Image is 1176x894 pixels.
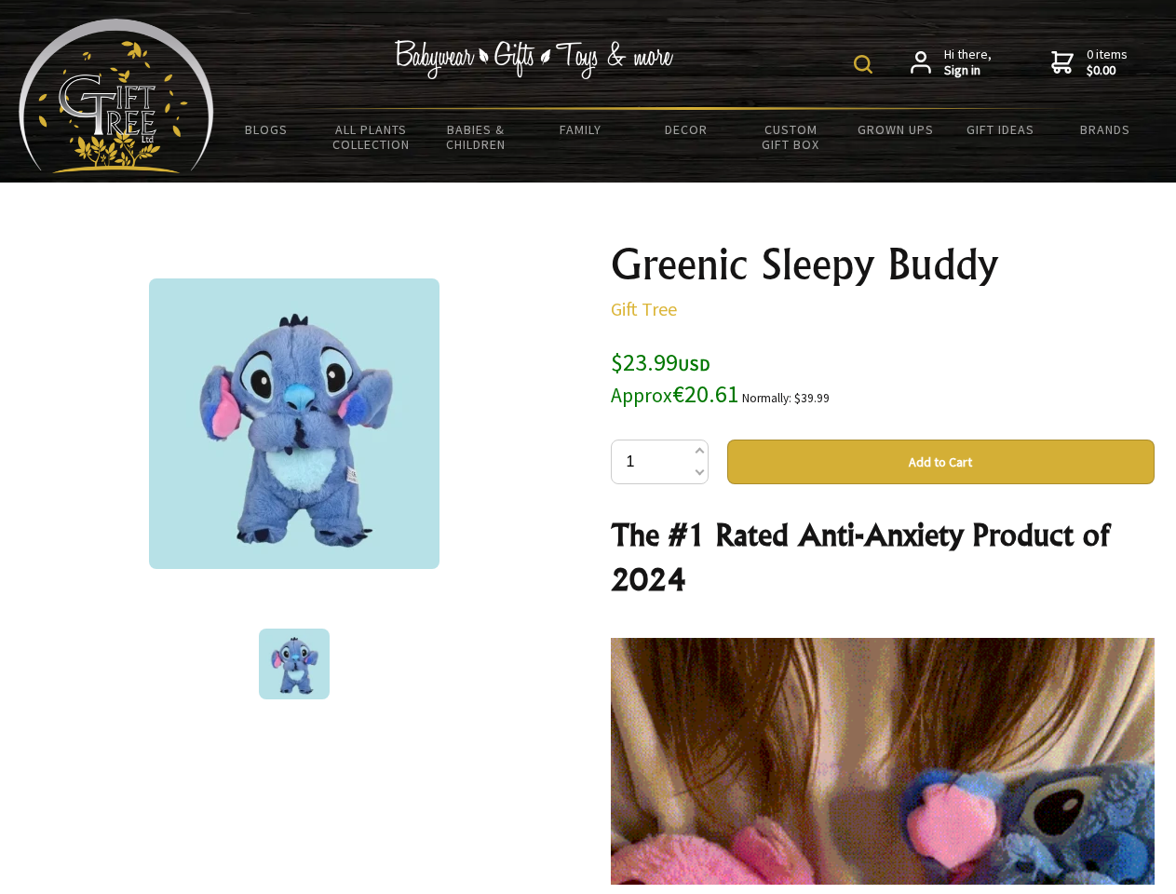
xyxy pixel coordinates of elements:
[843,110,948,149] a: Grown Ups
[611,346,739,409] span: $23.99 €20.61
[1053,110,1158,149] a: Brands
[1087,62,1128,79] strong: $0.00
[1051,47,1128,79] a: 0 items$0.00
[911,47,992,79] a: Hi there,Sign in
[19,19,214,173] img: Babyware - Gifts - Toys and more...
[1087,46,1128,79] span: 0 items
[424,110,529,164] a: Babies & Children
[611,242,1155,287] h1: Greenic Sleepy Buddy
[727,440,1155,484] button: Add to Cart
[944,62,992,79] strong: Sign in
[738,110,844,164] a: Custom Gift Box
[259,629,330,699] img: Greenic Sleepy Buddy
[948,110,1053,149] a: Gift Ideas
[854,55,872,74] img: product search
[611,383,672,408] small: Approx
[944,47,992,79] span: Hi there,
[319,110,425,164] a: All Plants Collection
[633,110,738,149] a: Decor
[611,516,1109,598] strong: The #1 Rated Anti-Anxiety Product of 2024
[149,278,439,569] img: Greenic Sleepy Buddy
[214,110,319,149] a: BLOGS
[678,354,710,375] span: USD
[742,390,830,406] small: Normally: $39.99
[529,110,634,149] a: Family
[611,297,677,320] a: Gift Tree
[395,40,674,79] img: Babywear - Gifts - Toys & more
